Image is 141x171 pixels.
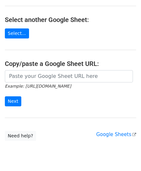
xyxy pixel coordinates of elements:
[5,84,71,89] small: Example: [URL][DOMAIN_NAME]
[109,140,141,171] iframe: Chat Widget
[96,132,136,137] a: Google Sheets
[5,60,136,68] h4: Copy/paste a Google Sheet URL:
[5,70,133,82] input: Paste your Google Sheet URL here
[5,16,136,24] h4: Select another Google Sheet:
[5,96,21,106] input: Next
[5,131,36,141] a: Need help?
[5,28,29,38] a: Select...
